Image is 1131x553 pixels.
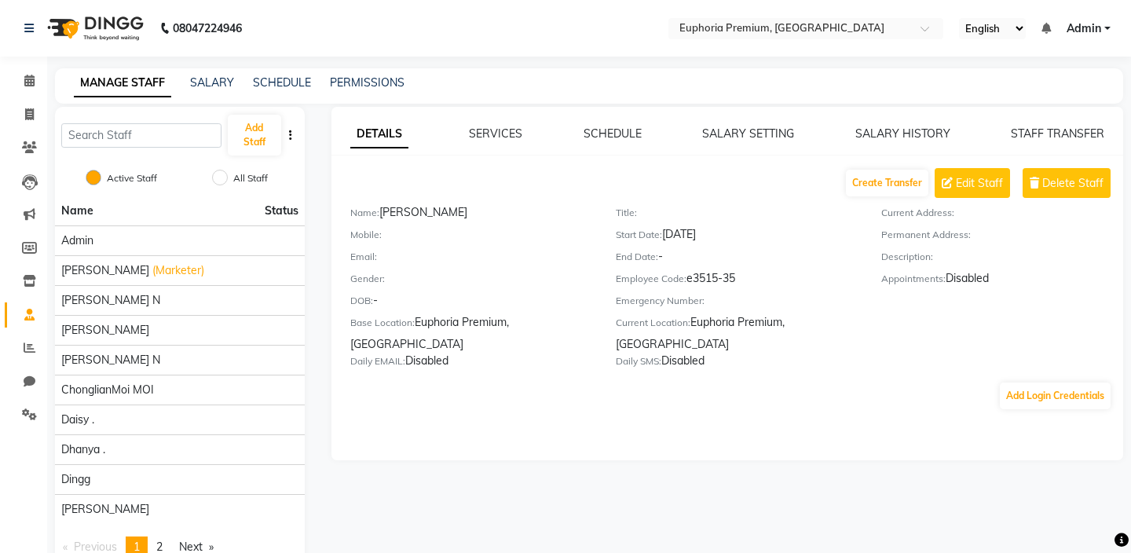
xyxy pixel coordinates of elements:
[61,441,105,458] span: Dhanya .
[616,206,637,220] label: Title:
[61,262,149,279] span: [PERSON_NAME]
[253,75,311,90] a: SCHEDULE
[469,126,522,141] a: SERVICES
[228,115,281,156] button: Add Staff
[74,69,171,97] a: MANAGE STAFF
[616,228,662,242] label: Start Date:
[881,270,1123,292] div: Disabled
[350,250,377,264] label: Email:
[173,6,242,50] b: 08047224946
[61,382,154,398] span: ChonglianMoi MOI
[1011,126,1104,141] a: STAFF TRANSFER
[881,206,954,220] label: Current Address:
[107,171,157,185] label: Active Staff
[616,314,858,353] div: Euphoria Premium, [GEOGRAPHIC_DATA]
[616,272,686,286] label: Employee Code:
[616,226,858,248] div: [DATE]
[855,126,950,141] a: SALARY HISTORY
[616,316,690,330] label: Current Location:
[956,175,1003,192] span: Edit Staff
[61,233,93,249] span: Admin
[616,250,658,264] label: End Date:
[1067,20,1101,37] span: Admin
[350,120,408,148] a: DETAILS
[61,322,149,339] span: [PERSON_NAME]
[233,171,268,185] label: All Staff
[881,250,933,264] label: Description:
[61,203,93,218] span: Name
[616,353,858,375] div: Disabled
[265,203,298,219] span: Status
[846,170,928,196] button: Create Transfer
[881,272,946,286] label: Appointments:
[350,272,385,286] label: Gender:
[616,270,858,292] div: e3515-35
[61,292,160,309] span: [PERSON_NAME] N
[61,412,94,428] span: Daisy .
[61,501,149,518] span: [PERSON_NAME]
[616,354,661,368] label: Daily SMS:
[350,228,382,242] label: Mobile:
[881,228,971,242] label: Permanent Address:
[350,206,379,220] label: Name:
[616,294,705,308] label: Emergency Number:
[61,471,90,488] span: Dingg
[1023,168,1111,198] button: Delete Staff
[152,262,204,279] span: (Marketer)
[190,75,234,90] a: SALARY
[350,204,592,226] div: [PERSON_NAME]
[350,314,592,353] div: Euphoria Premium, [GEOGRAPHIC_DATA]
[40,6,148,50] img: logo
[935,168,1010,198] button: Edit Staff
[350,294,373,308] label: DOB:
[616,248,858,270] div: -
[584,126,642,141] a: SCHEDULE
[702,126,794,141] a: SALARY SETTING
[1042,175,1104,192] span: Delete Staff
[350,316,415,330] label: Base Location:
[1000,383,1111,409] button: Add Login Credentials
[330,75,404,90] a: PERMISSIONS
[61,123,221,148] input: Search Staff
[350,353,592,375] div: Disabled
[61,352,160,368] span: [PERSON_NAME] N
[350,354,405,368] label: Daily EMAIL:
[350,292,592,314] div: -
